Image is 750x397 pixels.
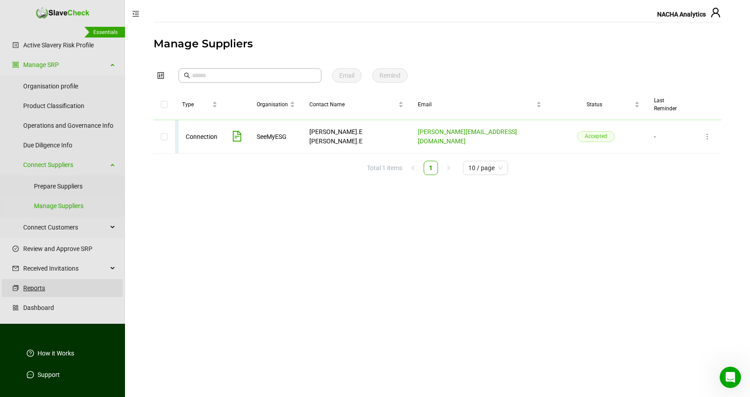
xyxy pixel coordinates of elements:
a: Manage SRP [23,56,108,74]
th: Last Reminder [647,89,693,120]
a: Review and Approve SRP [23,240,116,258]
span: Email [418,100,534,109]
td: [PERSON_NAME].E [PERSON_NAME].E [302,120,411,154]
span: user [710,7,721,18]
span: Received Invitations [23,259,108,277]
a: Reports [23,279,116,297]
a: Manage Suppliers [34,197,116,215]
span: Organisation [257,100,288,109]
li: Next Page [442,161,456,175]
th: Status [549,89,647,120]
span: 10 / page [468,161,503,175]
th: Contact Name [302,89,411,120]
span: message [27,371,34,378]
span: mail [12,265,19,272]
a: 1 [426,163,435,173]
a: Prepare Suppliers [34,177,116,195]
span: NACHA Analytics [657,11,706,18]
a: View Slave Risk Profile [232,134,242,142]
td: - [647,120,693,154]
span: left [410,165,416,171]
span: control [157,72,164,79]
div: Page Size [463,161,508,175]
a: Product Classification [23,97,116,115]
span: Type [182,100,210,109]
li: 1 [424,161,438,175]
button: left [406,161,420,175]
div: Manage Suppliers [154,37,721,51]
span: Connection [186,133,217,140]
span: right [446,165,451,171]
span: file-text [232,131,242,142]
li: Total 1 items [367,163,402,177]
span: Accepted [577,131,615,142]
a: Due Diligence Info [23,136,116,154]
span: Status [556,100,633,109]
a: Organisation profile [23,77,116,95]
td: SeeMyESG [250,120,302,154]
span: question-circle [27,350,34,357]
span: Connect Customers [23,218,108,236]
span: Connect Suppliers [23,156,108,174]
button: Email [332,68,362,83]
li: Previous Page [406,161,420,175]
a: Operations and Governance Info [23,117,116,134]
th: Email [411,89,549,120]
span: group [12,62,19,68]
button: right [442,161,456,175]
th: Type [175,89,225,120]
th: Organisation [250,89,302,120]
button: Remind [372,68,408,83]
a: Active Slavery Risk Profile [23,36,116,54]
a: How it Works [37,349,74,358]
span: menu-fold [132,10,139,17]
a: Support [37,370,60,379]
a: Dashboard [23,299,116,317]
span: Contact Name [309,100,396,109]
iframe: Intercom live chat [720,367,741,388]
span: more [704,133,711,140]
a: [PERSON_NAME][EMAIL_ADDRESS][DOMAIN_NAME] [418,128,517,145]
span: search [184,72,190,79]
